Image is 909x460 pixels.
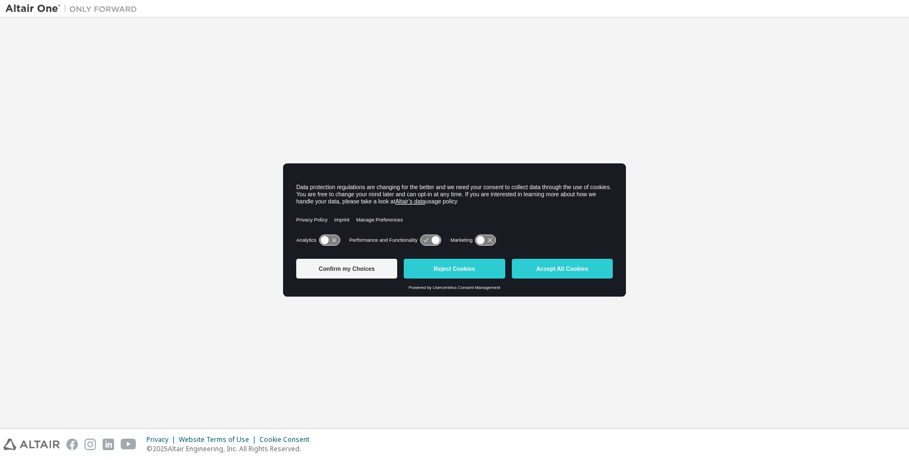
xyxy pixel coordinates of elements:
[146,444,316,453] p: © 2025 Altair Engineering, Inc. All Rights Reserved.
[121,439,137,450] img: youtube.svg
[179,435,259,444] div: Website Terms of Use
[5,3,143,14] img: Altair One
[3,439,60,450] img: altair_logo.svg
[84,439,96,450] img: instagram.svg
[103,439,114,450] img: linkedin.svg
[259,435,316,444] div: Cookie Consent
[66,439,78,450] img: facebook.svg
[146,435,179,444] div: Privacy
